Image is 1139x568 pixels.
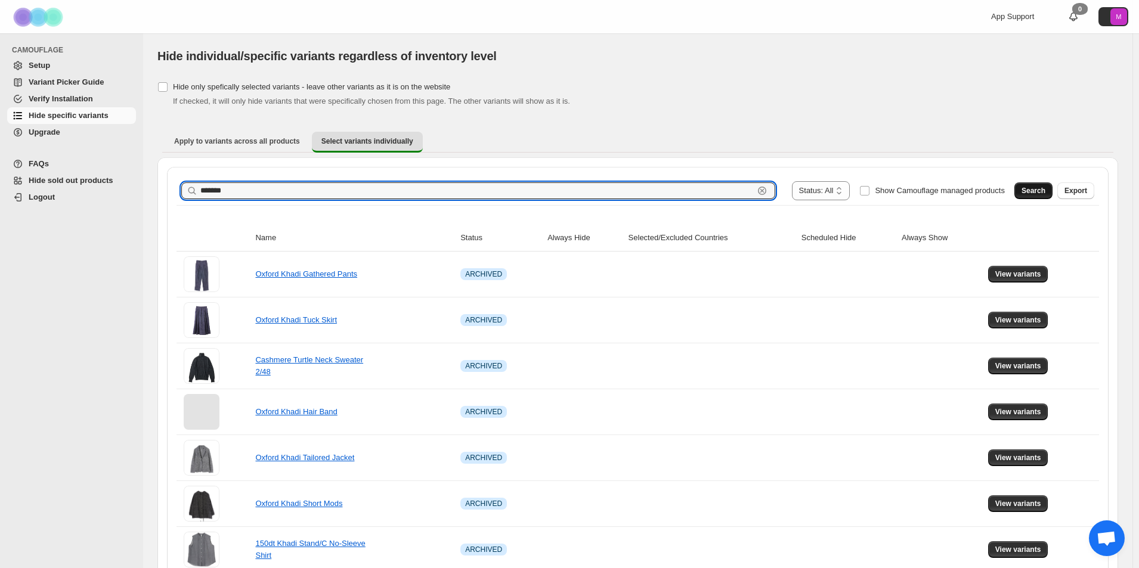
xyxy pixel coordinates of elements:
span: FAQs [29,159,49,168]
a: Oxford Khadi Tuck Skirt [255,315,337,324]
span: Verify Installation [29,94,93,103]
img: Camouflage [10,1,69,33]
a: Oxford Khadi Gathered Pants [255,269,357,278]
img: Cashmere Turtle Neck Sweater 2/48 [184,348,219,384]
img: Oxford Khadi Gathered Pants [184,256,219,292]
span: View variants [995,315,1041,325]
a: Setup [7,57,136,74]
button: Apply to variants across all products [165,132,309,151]
div: 0 [1072,3,1088,15]
span: Export [1064,186,1087,195]
span: Hide only spefically selected variants - leave other variants as it is on the website [173,82,450,91]
span: View variants [995,361,1041,371]
button: View variants [988,449,1048,466]
span: View variants [995,407,1041,417]
span: Hide specific variants [29,111,109,120]
a: Oxford Khadi Short Mods [255,499,342,508]
img: 150dt Khadi Stand/C No-Sleeve Shirt [184,532,219,567]
span: ARCHIVED [465,315,502,325]
span: ARCHIVED [465,269,502,279]
th: Always Show [898,225,985,252]
button: View variants [988,541,1048,558]
button: View variants [988,266,1048,283]
a: Hide sold out products [7,172,136,189]
span: Apply to variants across all products [174,136,300,146]
th: Status [457,225,544,252]
a: Oxford Khadi Tailored Jacket [255,453,354,462]
span: View variants [995,545,1041,554]
span: Show Camouflage managed products [875,186,1005,195]
span: CAMOUFLAGE [12,45,137,55]
th: Name [252,225,457,252]
span: Hide individual/specific variants regardless of inventory level [157,49,497,63]
span: ARCHIVED [465,407,502,417]
span: View variants [995,453,1041,463]
img: Oxford Khadi Tuck Skirt [184,302,219,338]
th: Selected/Excluded Countries [625,225,798,252]
span: Variant Picker Guide [29,77,104,86]
span: Hide sold out products [29,176,113,185]
a: Verify Installation [7,91,136,107]
a: FAQs [7,156,136,172]
span: Logout [29,193,55,201]
span: Avatar with initials M [1110,8,1127,25]
button: View variants [988,358,1048,374]
a: 0 [1067,11,1079,23]
span: Setup [29,61,50,70]
a: Logout [7,189,136,206]
button: View variants [988,404,1048,420]
a: Variant Picker Guide [7,74,136,91]
button: View variants [988,312,1048,328]
span: Upgrade [29,128,60,136]
a: Cashmere Turtle Neck Sweater 2/48 [255,355,363,376]
span: App Support [991,12,1034,21]
button: Search [1014,182,1053,199]
span: Search [1022,186,1045,195]
a: Upgrade [7,124,136,141]
span: View variants [995,269,1041,279]
a: Oxford Khadi Hair Band [255,407,337,416]
img: Oxford Khadi Short Mods [184,486,219,522]
div: 打開聊天 [1089,520,1125,556]
span: View variants [995,499,1041,508]
th: Scheduled Hide [798,225,898,252]
span: ARCHIVED [465,545,502,554]
img: Oxford Khadi Tailored Jacket [184,440,219,476]
span: ARCHIVED [465,453,502,463]
span: ARCHIVED [465,499,502,508]
button: Avatar with initials M [1098,7,1128,26]
span: ARCHIVED [465,361,502,371]
button: Export [1057,182,1094,199]
th: Always Hide [544,225,624,252]
span: If checked, it will only hide variants that were specifically chosen from this page. The other va... [173,97,570,105]
button: Select variants individually [312,132,423,153]
span: Select variants individually [321,136,413,146]
a: 150dt Khadi Stand/C No-Sleeve Shirt [255,539,365,560]
button: Clear [756,185,768,197]
button: View variants [988,495,1048,512]
text: M [1116,13,1121,20]
a: Hide specific variants [7,107,136,124]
